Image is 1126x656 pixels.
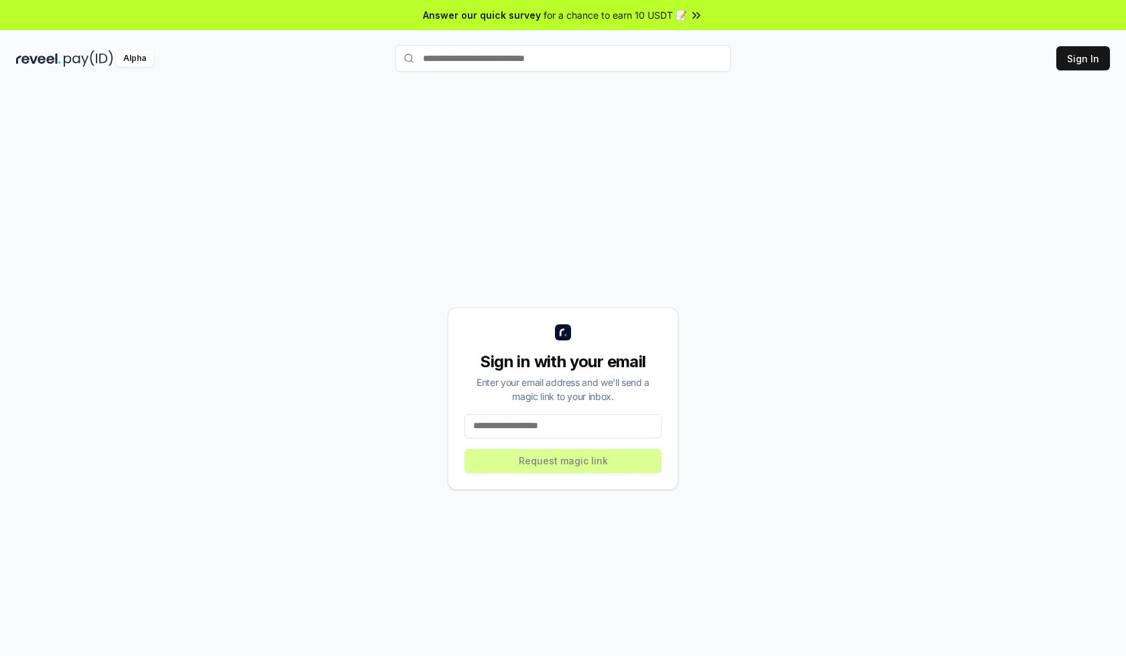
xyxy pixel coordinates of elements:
[116,50,153,67] div: Alpha
[16,50,61,67] img: reveel_dark
[544,8,687,22] span: for a chance to earn 10 USDT 📝
[1056,46,1110,70] button: Sign In
[423,8,541,22] span: Answer our quick survey
[464,375,662,403] div: Enter your email address and we’ll send a magic link to your inbox.
[464,351,662,373] div: Sign in with your email
[64,50,113,67] img: pay_id
[555,324,571,340] img: logo_small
